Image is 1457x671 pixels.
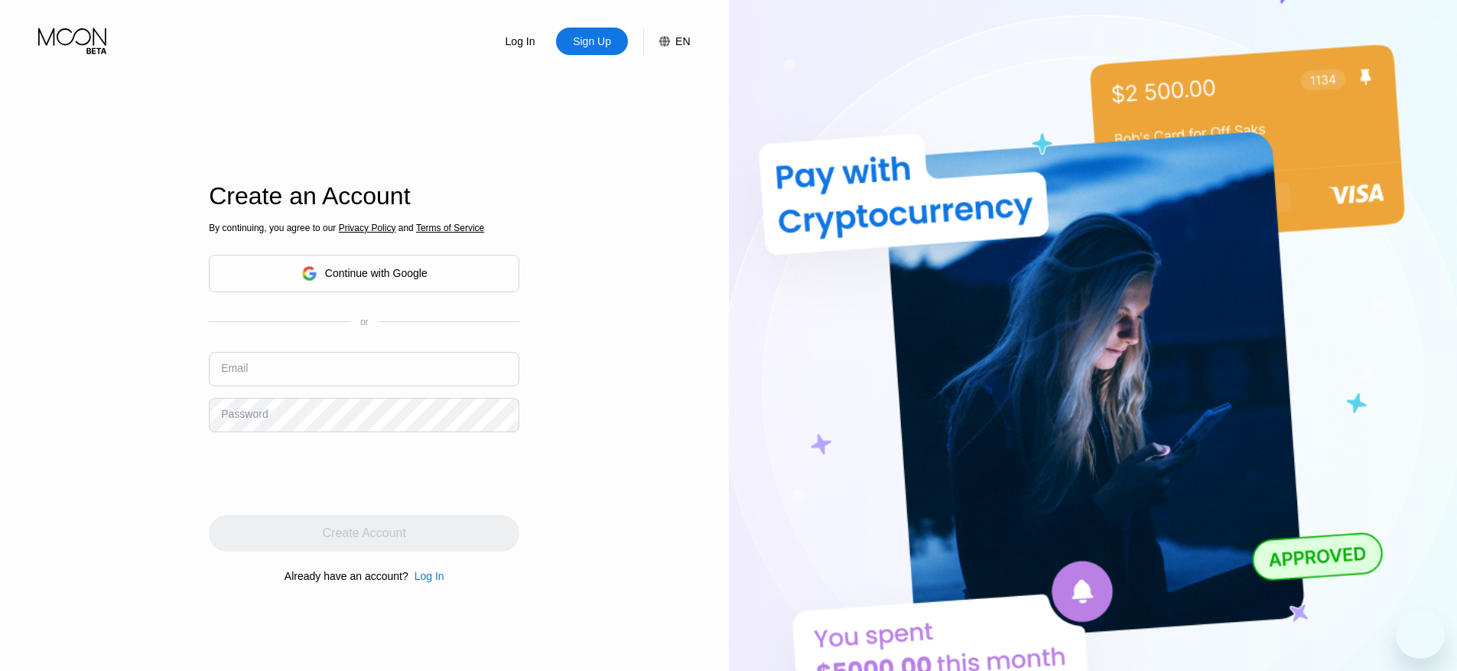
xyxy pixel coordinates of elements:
span: and [395,223,416,233]
div: Continue with Google [209,255,519,292]
div: Log In [408,570,444,582]
div: Log In [484,28,556,55]
iframe: reCAPTCHA [209,444,441,503]
div: Create an Account [209,182,519,210]
div: Password [221,408,268,420]
div: Sign Up [556,28,628,55]
div: Log In [415,570,444,582]
div: EN [675,35,690,47]
div: Continue with Google [325,267,428,279]
div: Log In [504,34,537,49]
div: Email [221,362,248,374]
span: Privacy Policy [339,223,396,233]
div: By continuing, you agree to our [209,223,519,233]
div: EN [643,28,690,55]
span: Terms of Service [416,223,484,233]
div: Already have an account? [285,570,408,582]
div: or [360,317,369,327]
div: Sign Up [571,34,613,49]
iframe: Button to launch messaging window [1396,610,1445,659]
